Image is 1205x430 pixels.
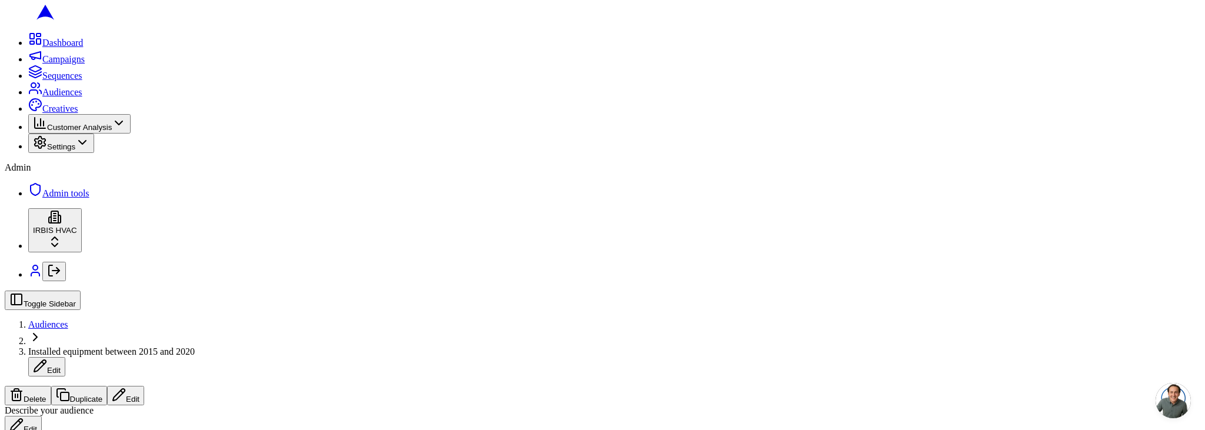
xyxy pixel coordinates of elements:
span: Dashboard [42,38,83,48]
button: Edit [107,386,144,405]
div: Open chat [1156,383,1191,418]
span: Audiences [42,87,82,97]
span: Installed equipment between 2015 and 2020 [28,346,195,356]
div: Admin [5,162,1200,173]
button: Edit [28,357,65,376]
button: IRBIS HVAC [28,208,82,252]
a: Campaigns [28,54,85,64]
span: Sequences [42,71,82,81]
button: Toggle Sidebar [5,291,81,310]
button: Log out [42,262,66,281]
a: Sequences [28,71,82,81]
button: Duplicate [51,386,108,405]
button: Settings [28,134,94,153]
a: Audiences [28,319,68,329]
span: Settings [47,142,75,151]
span: Admin tools [42,188,89,198]
a: Creatives [28,104,78,114]
button: Delete [5,386,51,405]
a: Admin tools [28,188,89,198]
span: Campaigns [42,54,85,64]
span: Customer Analysis [47,123,112,132]
span: Edit [47,366,61,375]
nav: breadcrumb [5,319,1200,376]
a: Dashboard [28,38,83,48]
span: Toggle Sidebar [24,299,76,308]
span: Describe your audience [5,405,94,415]
span: IRBIS HVAC [33,226,77,235]
button: Customer Analysis [28,114,131,134]
span: Creatives [42,104,78,114]
a: Audiences [28,87,82,97]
